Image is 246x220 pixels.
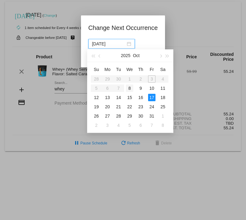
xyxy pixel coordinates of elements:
div: 5 [126,122,133,129]
td: 10/17/2025 [146,93,157,102]
div: 17 [148,94,155,101]
td: 10/25/2025 [157,102,168,111]
td: 10/24/2025 [146,102,157,111]
td: 10/18/2025 [157,93,168,102]
td: 10/9/2025 [135,84,146,93]
div: 1 [159,112,167,120]
div: 7 [148,122,155,129]
th: Sun [91,64,102,74]
td: 11/8/2025 [157,121,168,130]
td: 10/31/2025 [146,111,157,121]
div: 16 [137,94,144,101]
button: Oct [133,49,140,62]
td: 10/30/2025 [135,111,146,121]
div: 8 [159,122,167,129]
td: 10/8/2025 [124,84,135,93]
div: 30 [137,112,144,120]
button: Last year (Control + left) [90,49,96,62]
div: 12 [93,94,100,101]
td: 10/13/2025 [102,93,113,102]
div: 23 [137,103,144,110]
div: 6 [137,122,144,129]
th: Tue [113,64,124,74]
button: 2025 [121,49,131,62]
div: 13 [104,94,111,101]
td: 10/29/2025 [124,111,135,121]
td: 10/23/2025 [135,102,146,111]
div: 9 [137,85,144,92]
th: Sat [157,64,168,74]
td: 11/1/2025 [157,111,168,121]
h1: Change Next Occurrence [88,23,158,33]
div: 15 [126,94,133,101]
div: 21 [115,103,122,110]
button: Previous month (PageUp) [96,49,103,62]
div: 31 [148,112,155,120]
div: 27 [104,112,111,120]
div: 2 [93,122,100,129]
th: Mon [102,64,113,74]
div: 26 [93,112,100,120]
th: Fri [146,64,157,74]
td: 11/3/2025 [102,121,113,130]
td: 11/5/2025 [124,121,135,130]
div: 20 [104,103,111,110]
td: 10/11/2025 [157,84,168,93]
input: Select date [92,40,126,47]
td: 10/14/2025 [113,93,124,102]
th: Wed [124,64,135,74]
td: 10/15/2025 [124,93,135,102]
div: 24 [148,103,155,110]
td: 10/10/2025 [146,84,157,93]
div: 8 [126,85,133,92]
td: 10/20/2025 [102,102,113,111]
td: 10/16/2025 [135,93,146,102]
div: 25 [159,103,167,110]
td: 10/26/2025 [91,111,102,121]
div: 22 [126,103,133,110]
button: Next month (PageDown) [157,49,164,62]
div: 11 [159,85,167,92]
td: 10/27/2025 [102,111,113,121]
th: Thu [135,64,146,74]
td: 10/28/2025 [113,111,124,121]
div: 3 [104,122,111,129]
div: 28 [115,112,122,120]
td: 10/12/2025 [91,93,102,102]
td: 11/6/2025 [135,121,146,130]
td: 10/21/2025 [113,102,124,111]
button: Next year (Control + right) [164,49,171,62]
div: 18 [159,94,167,101]
div: 10 [148,85,155,92]
td: 10/22/2025 [124,102,135,111]
div: 14 [115,94,122,101]
td: 10/19/2025 [91,102,102,111]
td: 11/7/2025 [146,121,157,130]
div: 29 [126,112,133,120]
div: 4 [115,122,122,129]
td: 11/4/2025 [113,121,124,130]
div: 19 [93,103,100,110]
td: 11/2/2025 [91,121,102,130]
